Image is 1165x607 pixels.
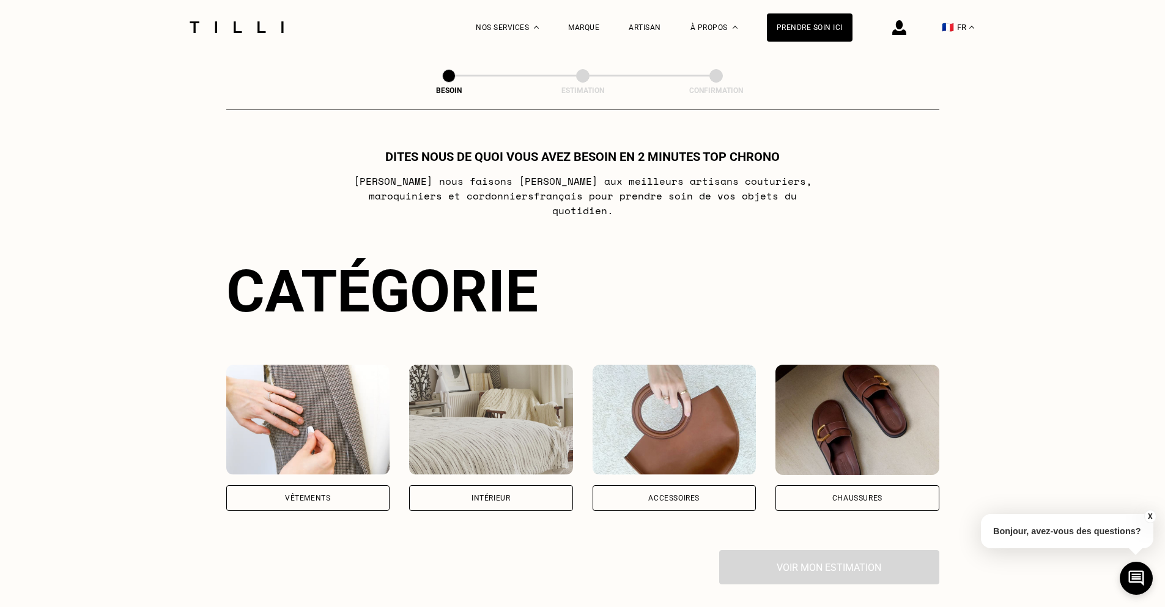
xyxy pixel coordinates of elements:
img: icône connexion [892,20,906,35]
div: Intérieur [472,494,510,502]
div: Accessoires [648,494,700,502]
div: Confirmation [655,86,777,95]
p: [PERSON_NAME] nous faisons [PERSON_NAME] aux meilleurs artisans couturiers , maroquiniers et cord... [340,174,825,218]
div: Catégorie [226,257,939,326]
span: 🇫🇷 [942,21,954,33]
a: Prendre soin ici [767,13,852,42]
img: menu déroulant [969,26,974,29]
p: Bonjour, avez-vous des questions? [981,514,1153,548]
a: Marque [568,23,599,32]
img: Menu déroulant [534,26,539,29]
img: Vêtements [226,365,390,475]
div: Chaussures [832,494,882,502]
img: Logo du service de couturière Tilli [185,21,288,33]
button: X [1144,510,1156,523]
div: Vêtements [285,494,330,502]
a: Artisan [629,23,661,32]
img: Accessoires [593,365,756,475]
img: Menu déroulant à propos [733,26,738,29]
div: Estimation [522,86,644,95]
img: Chaussures [775,365,939,475]
div: Besoin [388,86,510,95]
h1: Dites nous de quoi vous avez besoin en 2 minutes top chrono [385,149,780,164]
img: Intérieur [409,365,573,475]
